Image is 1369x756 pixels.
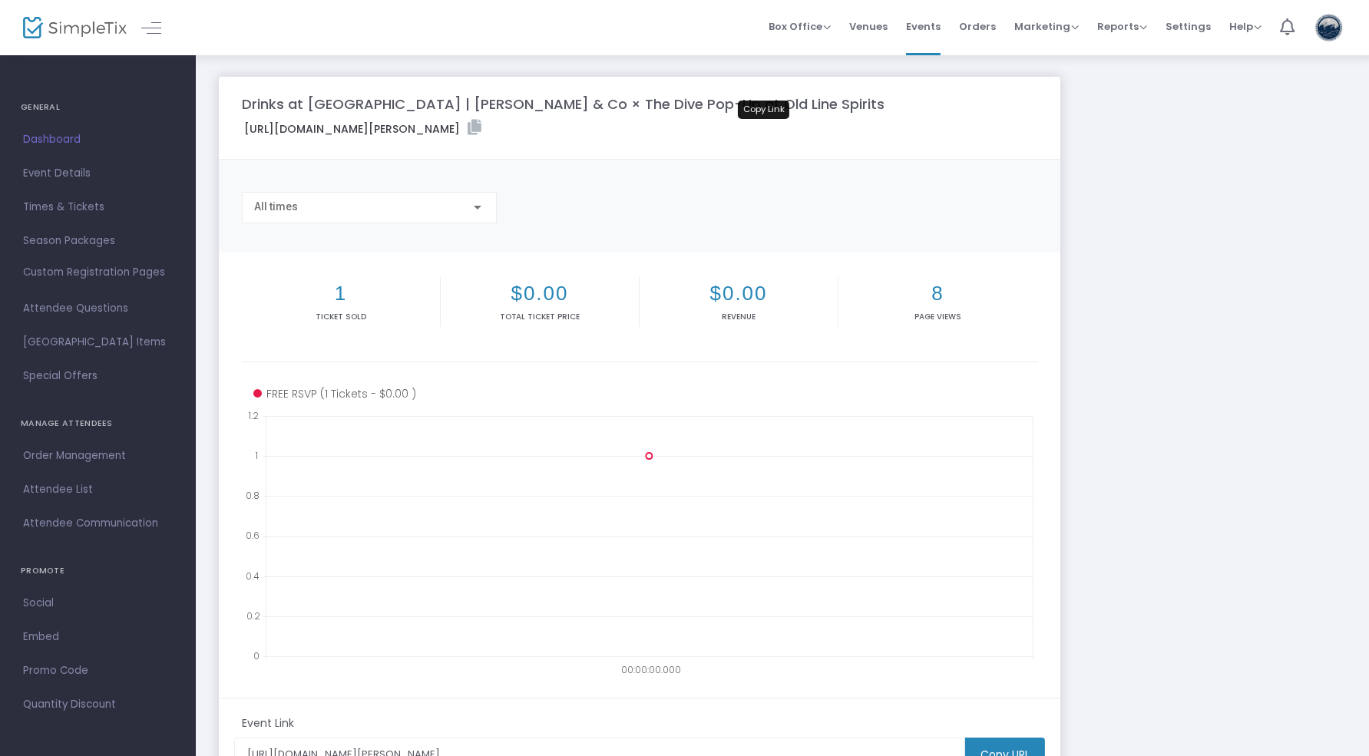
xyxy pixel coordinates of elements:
text: 00:00:00.000 [621,663,681,676]
h2: $0.00 [444,282,636,305]
span: Attendee Communication [23,513,173,533]
span: Times & Tickets [23,197,173,217]
text: 0.6 [246,529,260,542]
span: Season Packages [23,231,173,251]
text: 0 [253,649,260,662]
span: Marketing [1014,19,1079,34]
h4: PROMOTE [21,556,175,586]
text: 1 [255,449,258,462]
span: Venues [849,7,888,46]
span: Box Office [769,19,831,34]
h2: $0.00 [643,282,835,305]
div: Copy Link [738,101,789,119]
span: Events [906,7,941,46]
p: Ticket sold [245,311,437,322]
p: Revenue [643,311,835,322]
span: Reports [1097,19,1147,34]
h4: MANAGE ATTENDEES [21,408,175,439]
span: Orders [959,7,996,46]
span: Dashboard [23,130,173,150]
m-panel-subtitle: Event Link [242,715,294,731]
text: 0.2 [246,609,260,622]
p: Total Ticket Price [444,311,636,322]
span: Custom Registration Pages [23,265,165,280]
p: Page Views [842,311,1034,322]
span: Event Details [23,163,173,183]
span: Special Offers [23,366,173,386]
span: Order Management [23,446,173,466]
text: 1.2 [248,409,259,422]
span: Help [1229,19,1262,34]
span: Social [23,593,173,613]
span: Quantity Discount [23,695,173,715]
span: All times [254,200,298,213]
span: Embed [23,627,173,647]
span: Promo Code [23,661,173,681]
m-panel-title: Drinks at [GEOGRAPHIC_DATA] | [PERSON_NAME] & Co × The Dive Pop-Up at Old Line Spirits [242,94,885,114]
text: 0.8 [246,489,260,502]
text: 0.4 [246,569,260,582]
span: Attendee Questions [23,299,173,319]
h2: 1 [245,282,437,305]
h4: GENERAL [21,92,175,123]
span: [GEOGRAPHIC_DATA] Items [23,332,173,352]
span: Attendee List [23,480,173,500]
span: Settings [1166,7,1211,46]
label: [URL][DOMAIN_NAME][PERSON_NAME] [244,120,481,137]
h2: 8 [842,282,1034,305]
